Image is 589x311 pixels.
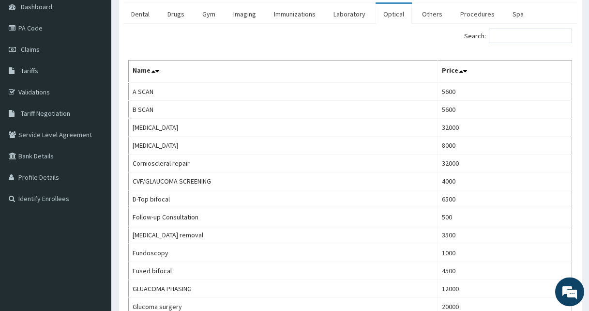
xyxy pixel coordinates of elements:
td: 32000 [438,155,572,172]
td: GLUACOMA PHASING [129,280,438,298]
td: [MEDICAL_DATA] [129,137,438,155]
td: Cornioscleral repair [129,155,438,172]
td: A SCAN [129,82,438,101]
td: Fundoscopy [129,244,438,262]
td: 8000 [438,137,572,155]
input: Search: [489,29,572,43]
td: 32000 [438,119,572,137]
span: Tariff Negotiation [21,109,70,118]
td: 5600 [438,101,572,119]
td: 1000 [438,244,572,262]
a: Imaging [226,4,264,24]
td: [MEDICAL_DATA] removal [129,226,438,244]
td: 4000 [438,172,572,190]
a: Dental [123,4,157,24]
a: Drugs [160,4,192,24]
td: Follow-up Consultation [129,208,438,226]
td: Fused bifocal [129,262,438,280]
a: Gym [195,4,223,24]
div: Minimize live chat window [159,5,182,28]
td: 500 [438,208,572,226]
td: D-Top bifocal [129,190,438,208]
th: Name [129,61,438,83]
td: B SCAN [129,101,438,119]
td: 5600 [438,82,572,101]
label: Search: [464,29,572,43]
a: Procedures [453,4,502,24]
span: Dashboard [21,2,52,11]
td: [MEDICAL_DATA] [129,119,438,137]
a: Others [414,4,450,24]
td: CVF/GLAUCOMA SCREENING [129,172,438,190]
img: d_794563401_company_1708531726252_794563401 [18,48,39,73]
a: Laboratory [326,4,373,24]
td: 3500 [438,226,572,244]
textarea: Type your message and hit 'Enter' [5,208,184,242]
td: 12000 [438,280,572,298]
div: Chat with us now [50,54,163,67]
th: Price [438,61,572,83]
span: We're online! [56,93,134,191]
td: 4500 [438,262,572,280]
span: Claims [21,45,40,54]
span: Tariffs [21,66,38,75]
a: Spa [505,4,531,24]
a: Immunizations [266,4,323,24]
td: 6500 [438,190,572,208]
a: Optical [376,4,412,24]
